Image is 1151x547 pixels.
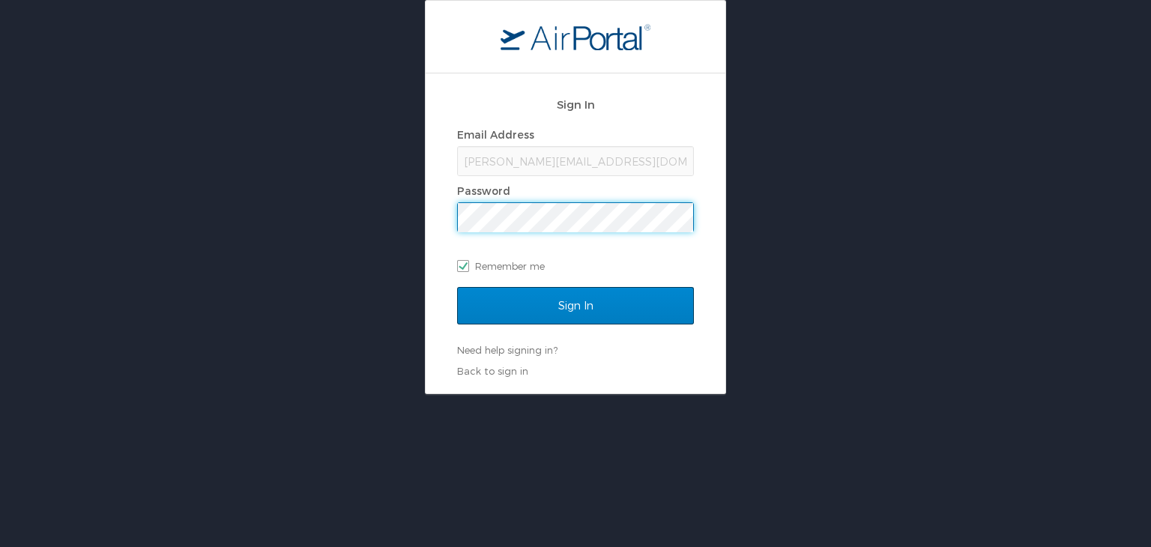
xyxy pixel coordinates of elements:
[457,287,694,324] input: Sign In
[457,96,694,113] h2: Sign In
[457,255,694,277] label: Remember me
[457,128,534,141] label: Email Address
[457,184,510,197] label: Password
[457,344,558,356] a: Need help signing in?
[457,365,528,377] a: Back to sign in
[501,23,650,50] img: logo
